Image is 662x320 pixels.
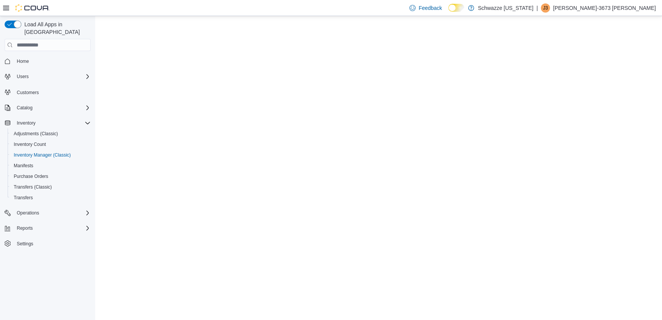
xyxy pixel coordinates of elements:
span: Catalog [14,103,91,112]
span: Inventory [17,120,35,126]
button: Settings [2,238,94,249]
input: Dark Mode [448,4,464,12]
span: Inventory Count [11,140,91,149]
span: Manifests [14,163,33,169]
button: Operations [2,208,94,218]
span: Transfers [11,193,91,202]
a: Inventory Count [11,140,49,149]
span: Home [14,56,91,66]
button: Users [14,72,32,81]
a: Purchase Orders [11,172,51,181]
p: [PERSON_NAME]-3673 [PERSON_NAME] [553,3,656,13]
button: Inventory Manager (Classic) [8,150,94,160]
p: | [536,3,538,13]
button: Operations [14,208,42,218]
button: Manifests [8,160,94,171]
span: Adjustments (Classic) [11,129,91,138]
a: Feedback [406,0,445,16]
span: Load All Apps in [GEOGRAPHIC_DATA] [21,21,91,36]
span: Transfers (Classic) [11,182,91,192]
span: Reports [17,225,33,231]
button: Adjustments (Classic) [8,128,94,139]
button: Transfers [8,192,94,203]
button: Catalog [14,103,35,112]
span: Inventory [14,118,91,128]
span: J3 [543,3,548,13]
span: Home [17,58,29,64]
span: Inventory Manager (Classic) [14,152,71,158]
div: John-3673 Montoya [541,3,550,13]
a: Adjustments (Classic) [11,129,61,138]
span: Operations [17,210,39,216]
button: Purchase Orders [8,171,94,182]
span: Adjustments (Classic) [14,131,58,137]
button: Customers [2,86,94,98]
span: Users [17,74,29,80]
nav: Complex example [5,53,91,269]
a: Transfers (Classic) [11,182,55,192]
a: Customers [14,88,42,97]
span: Inventory Count [14,141,46,147]
button: Catalog [2,102,94,113]
span: Customers [17,90,39,96]
a: Settings [14,239,36,248]
button: Reports [14,224,36,233]
span: Users [14,72,91,81]
span: Manifests [11,161,91,170]
span: Settings [17,241,33,247]
img: Cova [15,4,50,12]
button: Home [2,56,94,67]
span: Transfers (Classic) [14,184,52,190]
a: Inventory Manager (Classic) [11,150,74,160]
button: Inventory [2,118,94,128]
button: Users [2,71,94,82]
span: Settings [14,239,91,248]
p: Schwazze [US_STATE] [478,3,534,13]
button: Reports [2,223,94,234]
button: Inventory Count [8,139,94,150]
span: Reports [14,224,91,233]
a: Home [14,57,32,66]
span: Transfers [14,195,33,201]
span: Feedback [419,4,442,12]
span: Purchase Orders [11,172,91,181]
span: Catalog [17,105,32,111]
a: Transfers [11,193,36,202]
span: Purchase Orders [14,173,48,179]
button: Inventory [14,118,38,128]
span: Customers [14,87,91,97]
a: Manifests [11,161,36,170]
button: Transfers (Classic) [8,182,94,192]
span: Operations [14,208,91,218]
span: Inventory Manager (Classic) [11,150,91,160]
